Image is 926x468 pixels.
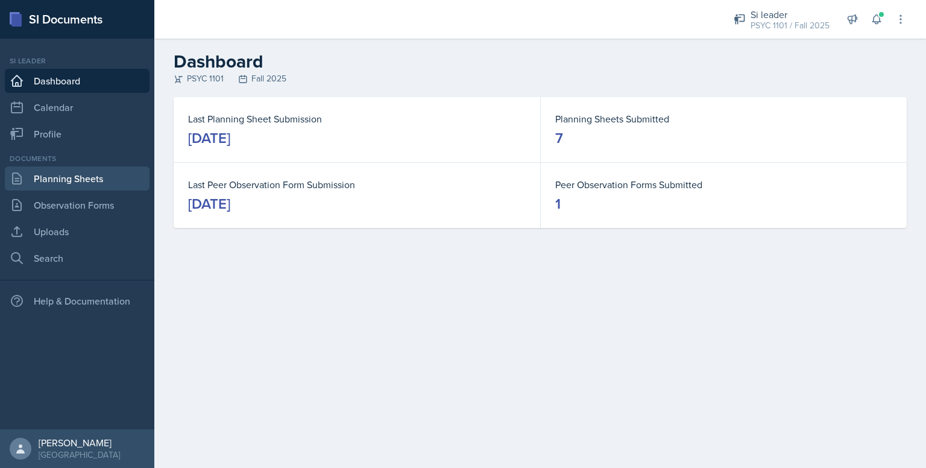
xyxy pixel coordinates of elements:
[39,449,120,461] div: [GEOGRAPHIC_DATA]
[751,19,830,32] div: PSYC 1101 / Fall 2025
[5,69,150,93] a: Dashboard
[5,153,150,164] div: Documents
[188,128,230,148] div: [DATE]
[5,166,150,191] a: Planning Sheets
[5,246,150,270] a: Search
[751,7,830,22] div: Si leader
[5,220,150,244] a: Uploads
[5,193,150,217] a: Observation Forms
[39,437,120,449] div: [PERSON_NAME]
[5,55,150,66] div: Si leader
[555,112,892,126] dt: Planning Sheets Submitted
[555,128,563,148] div: 7
[555,177,892,192] dt: Peer Observation Forms Submitted
[5,122,150,146] a: Profile
[5,289,150,313] div: Help & Documentation
[174,51,907,72] h2: Dashboard
[174,72,907,85] div: PSYC 1101 Fall 2025
[188,112,526,126] dt: Last Planning Sheet Submission
[188,177,526,192] dt: Last Peer Observation Form Submission
[188,194,230,213] div: [DATE]
[5,95,150,119] a: Calendar
[555,194,561,213] div: 1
